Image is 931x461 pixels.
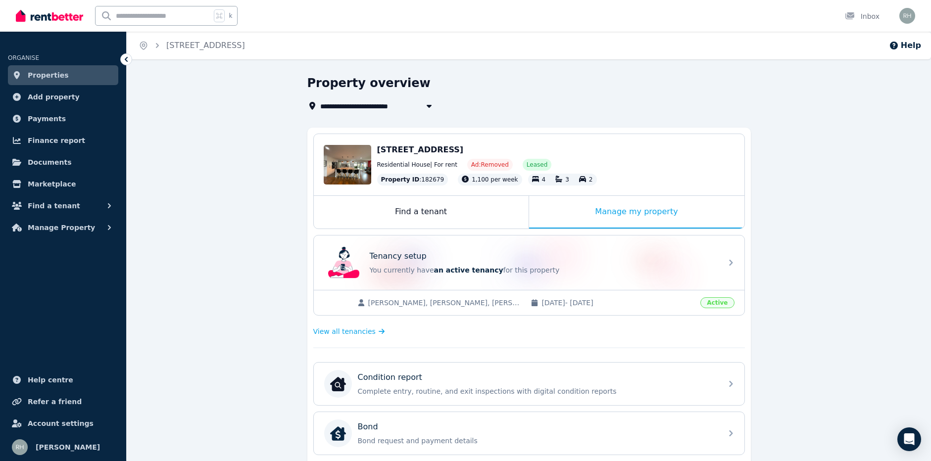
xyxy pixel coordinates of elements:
p: Condition report [358,371,422,383]
span: 4 [542,176,546,183]
span: Documents [28,156,72,168]
nav: Breadcrumb [127,32,257,59]
p: Bond [358,421,378,433]
div: : 182679 [377,174,448,185]
div: Open Intercom Messenger [897,427,921,451]
span: Property ID [381,176,420,184]
span: View all tenancies [313,326,376,336]
div: Manage my property [529,196,744,229]
a: Help centre [8,370,118,390]
span: [PERSON_NAME] [36,441,100,453]
div: Find a tenant [314,196,529,229]
a: [STREET_ADDRESS] [166,41,245,50]
span: 1,100 per week [472,176,518,183]
span: an active tenancy [434,266,503,274]
img: Rachel Hawkins [12,439,28,455]
a: Properties [8,65,118,85]
img: Condition report [330,376,346,392]
span: Properties [28,69,69,81]
a: BondBondBond request and payment details [314,412,744,455]
span: Find a tenant [28,200,80,212]
div: Inbox [845,11,880,21]
span: [PERSON_NAME], [PERSON_NAME], [PERSON_NAME], [PERSON_NAME] [368,298,521,308]
span: Finance report [28,135,85,146]
span: Payments [28,113,66,125]
a: Refer a friend [8,392,118,412]
span: ORGANISE [8,54,39,61]
span: Help centre [28,374,73,386]
p: You currently have for this property [370,265,716,275]
span: 2 [589,176,593,183]
p: Tenancy setup [370,250,427,262]
button: Help [889,40,921,51]
button: Manage Property [8,218,118,237]
img: Rachel Hawkins [899,8,915,24]
button: Find a tenant [8,196,118,216]
span: Manage Property [28,222,95,233]
a: Condition reportCondition reportComplete entry, routine, and exit inspections with digital condit... [314,363,744,405]
span: Ad: Removed [471,161,509,169]
span: Account settings [28,417,94,429]
a: Account settings [8,414,118,433]
p: Complete entry, routine, and exit inspections with digital condition reports [358,386,716,396]
img: Tenancy setup [328,247,360,278]
span: Residential House | For rent [377,161,457,169]
span: [STREET_ADDRESS] [377,145,464,154]
a: Payments [8,109,118,129]
a: Add property [8,87,118,107]
p: Bond request and payment details [358,436,716,446]
h1: Property overview [307,75,431,91]
a: Tenancy setupTenancy setupYou currently havean active tenancyfor this property [314,235,744,290]
a: View all tenancies [313,326,385,336]
span: Refer a friend [28,396,82,408]
span: Marketplace [28,178,76,190]
span: Add property [28,91,80,103]
span: 3 [565,176,569,183]
img: RentBetter [16,8,83,23]
a: Documents [8,152,118,172]
span: Active [700,297,734,308]
a: Marketplace [8,174,118,194]
img: Bond [330,425,346,441]
a: Finance report [8,131,118,150]
span: k [229,12,232,20]
span: Leased [527,161,547,169]
span: [DATE] - [DATE] [541,298,694,308]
